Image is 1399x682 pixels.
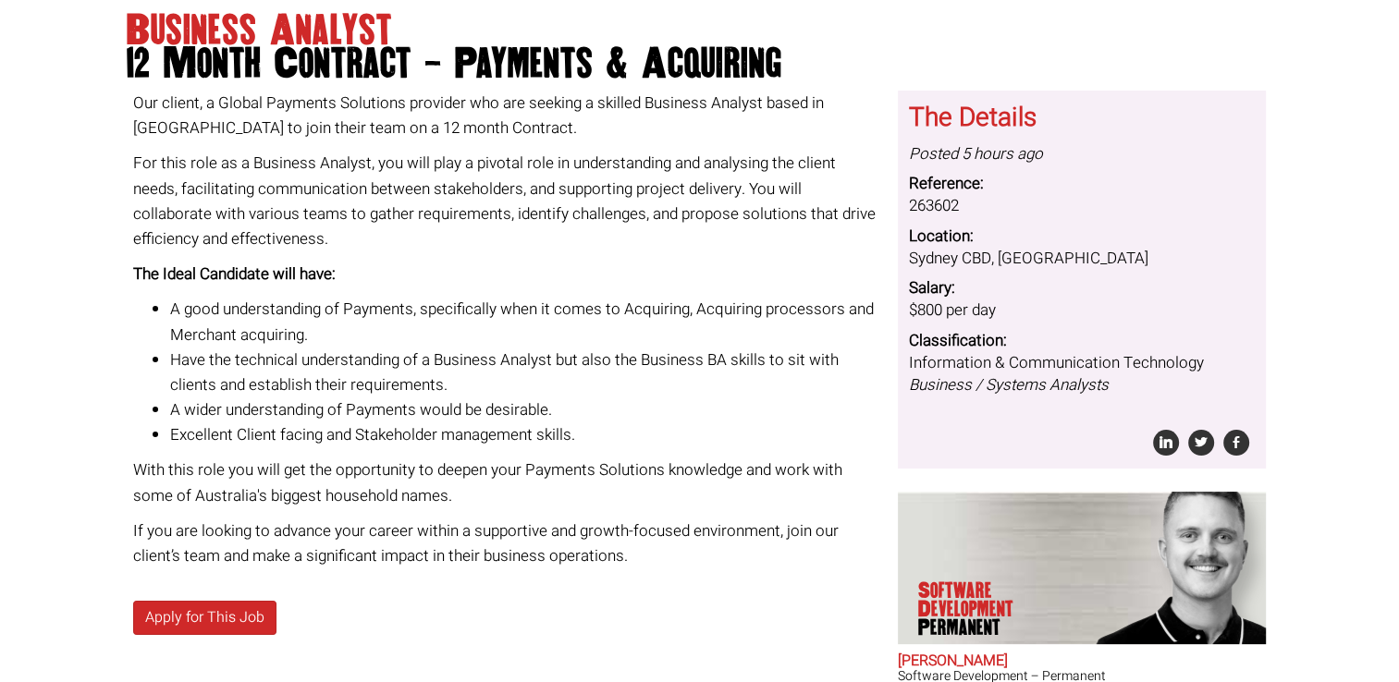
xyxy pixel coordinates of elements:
li: Excellent Client facing and Stakeholder management skills. [170,422,884,447]
dd: 263602 [909,195,1255,217]
p: If you are looking to advance your career within a supportive and growth-focused environment, joi... [133,518,884,568]
li: A good understanding of Payments, specifically when it comes to Acquiring, Acquiring processors a... [170,297,884,347]
i: Posted 5 hours ago [909,142,1043,165]
dt: Salary: [909,277,1255,299]
li: A wider understanding of Payments would be desirable. [170,397,884,422]
h3: The Details [909,104,1255,133]
dt: Reference: [909,173,1255,195]
i: Business / Systems Analysts [909,373,1109,396]
a: Apply for This Job [133,601,276,635]
dt: Location: [909,225,1255,248]
dd: $800 per day [909,299,1255,322]
li: Have the technical understanding of a Business Analyst but also the Business BA skills to sit wit... [170,347,884,397]
dt: Classification: [909,330,1255,352]
h1: Business Analyst [127,14,1273,80]
span: 12 Month Contract - Payments & Acquiring [127,47,1273,80]
dd: Information & Communication Technology [909,352,1255,397]
img: Sam Williamson does Software Development Permanent [1088,492,1266,644]
strong: The Ideal Candidate will have: [133,262,336,286]
p: With this role you will get the opportunity to deepen your Payments Solutions knowledge and work ... [133,457,884,507]
h2: [PERSON_NAME] [898,653,1266,670]
dd: Sydney CBD, [GEOGRAPHIC_DATA] [909,248,1255,270]
p: Our client, a Global Payments Solutions provider who are seeking a skilled Business Analyst based... [133,91,884,140]
p: Software Development [918,581,1061,637]
span: Permanent [918,618,1061,637]
p: For this role as a Business Analyst, you will play a pivotal role in understanding and analysing ... [133,151,884,251]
